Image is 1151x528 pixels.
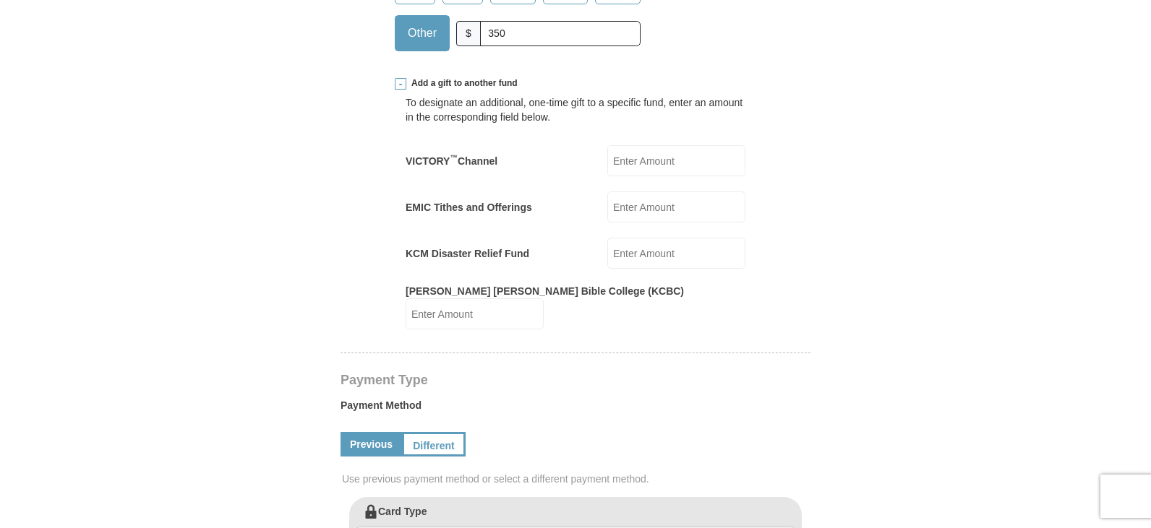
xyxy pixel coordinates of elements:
[607,145,745,176] input: Enter Amount
[406,284,684,298] label: [PERSON_NAME] [PERSON_NAME] Bible College (KCBC)
[402,432,466,456] a: Different
[341,374,810,386] h4: Payment Type
[607,191,745,222] input: Enter Amount
[406,246,529,261] label: KCM Disaster Relief Fund
[341,432,402,456] a: Previous
[406,200,532,215] label: EMIC Tithes and Offerings
[341,398,810,420] label: Payment Method
[406,298,544,329] input: Enter Amount
[607,238,745,269] input: Enter Amount
[450,153,458,162] sup: ™
[406,154,497,168] label: VICTORY Channel
[342,472,812,486] span: Use previous payment method or select a different payment method.
[401,22,444,44] span: Other
[480,21,641,46] input: Other Amount
[406,77,518,90] span: Add a gift to another fund
[456,21,481,46] span: $
[406,95,745,124] div: To designate an additional, one-time gift to a specific fund, enter an amount in the correspondin...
